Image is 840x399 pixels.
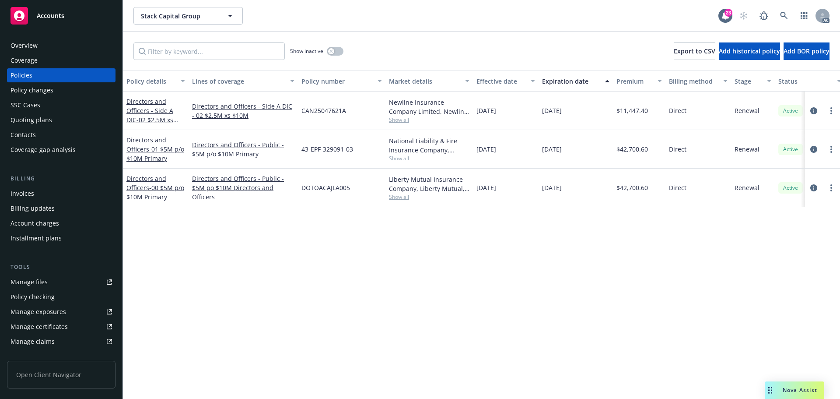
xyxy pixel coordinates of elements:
[784,42,829,60] button: Add BOR policy
[826,144,836,155] a: more
[10,335,55,349] div: Manage claims
[389,136,469,155] div: National Liability & Fire Insurance Company, Berkshire Hathaway Specialty Insurance, [PERSON_NAME...
[10,231,62,245] div: Installment plans
[826,106,836,116] a: more
[613,71,665,92] button: Premium
[784,47,829,55] span: Add BOR policy
[808,144,819,155] a: circleInformation
[141,11,217,21] span: Stack Capital Group
[192,174,294,201] a: Directors and Officers - Public - $5M po $10M Directors and Officers
[778,77,832,86] div: Status
[7,39,115,53] a: Overview
[735,7,752,25] a: Start snowing
[7,335,115,349] a: Manage claims
[301,77,372,86] div: Policy number
[665,71,731,92] button: Billing method
[192,102,294,120] a: Directors and Officers - Side A DIC - 02 $2.5M xs $10M
[7,187,115,201] a: Invoices
[301,106,346,115] span: CAN25047621A
[735,183,759,192] span: Renewal
[10,98,40,112] div: SSC Cases
[7,83,115,97] a: Policy changes
[765,381,776,399] div: Drag to move
[476,77,525,86] div: Effective date
[192,140,294,159] a: Directors and Officers - Public - $5M p/o $10M Primary
[389,175,469,193] div: Liberty Mutual Insurance Company, Liberty Mutual, [PERSON_NAME] Risk Management Services, INC. ([...
[389,193,469,201] span: Show all
[674,47,715,55] span: Export to CSV
[7,53,115,67] a: Coverage
[616,77,652,86] div: Premium
[539,71,613,92] button: Expiration date
[10,39,38,53] div: Overview
[192,77,285,86] div: Lines of coverage
[7,263,115,272] div: Tools
[616,183,648,192] span: $42,700.60
[10,305,66,319] div: Manage exposures
[10,187,34,201] div: Invoices
[719,47,780,55] span: Add historical policy
[735,77,762,86] div: Stage
[542,106,562,115] span: [DATE]
[10,290,55,304] div: Policy checking
[7,350,115,364] a: Manage BORs
[389,116,469,124] span: Show all
[7,113,115,127] a: Quoting plans
[7,128,115,142] a: Contacts
[10,143,76,157] div: Coverage gap analysis
[473,71,539,92] button: Effective date
[133,42,285,60] input: Filter by keyword...
[301,145,353,154] span: 43-EPF-329091-03
[126,174,184,201] a: Directors and Officers
[808,106,819,116] a: circleInformation
[755,7,773,25] a: Report a Bug
[7,320,115,334] a: Manage certificates
[669,145,686,154] span: Direct
[189,71,298,92] button: Lines of coverage
[7,174,115,183] div: Billing
[719,42,780,60] button: Add historical policy
[735,106,759,115] span: Renewal
[126,97,173,133] a: Directors and Officers - Side A DIC
[724,9,732,17] div: 23
[37,12,64,19] span: Accounts
[290,47,323,55] span: Show inactive
[10,320,68,334] div: Manage certificates
[10,216,59,230] div: Account charges
[542,183,562,192] span: [DATE]
[826,183,836,193] a: more
[775,7,793,25] a: Search
[476,145,496,154] span: [DATE]
[10,53,38,67] div: Coverage
[782,107,799,115] span: Active
[669,183,686,192] span: Direct
[674,42,715,60] button: Export to CSV
[10,83,53,97] div: Policy changes
[669,77,718,86] div: Billing method
[542,77,600,86] div: Expiration date
[298,71,385,92] button: Policy number
[808,183,819,193] a: circleInformation
[10,113,52,127] div: Quoting plans
[10,201,55,215] div: Billing updates
[7,98,115,112] a: SSC Cases
[795,7,813,25] a: Switch app
[123,71,189,92] button: Policy details
[7,231,115,245] a: Installment plans
[616,145,648,154] span: $42,700.60
[126,145,184,162] span: - 01 $5M p/o $10M Primary
[731,71,775,92] button: Stage
[7,290,115,304] a: Policy checking
[542,145,562,154] span: [DATE]
[301,183,350,192] span: DOTOACAJLA005
[7,361,115,388] span: Open Client Navigator
[765,381,824,399] button: Nova Assist
[735,145,759,154] span: Renewal
[7,305,115,319] a: Manage exposures
[126,77,175,86] div: Policy details
[476,183,496,192] span: [DATE]
[782,184,799,192] span: Active
[389,98,469,116] div: Newline Insurance Company Limited, Newline Holdings UK Limited ([GEOGRAPHIC_DATA]), [PERSON_NAME]...
[10,350,52,364] div: Manage BORs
